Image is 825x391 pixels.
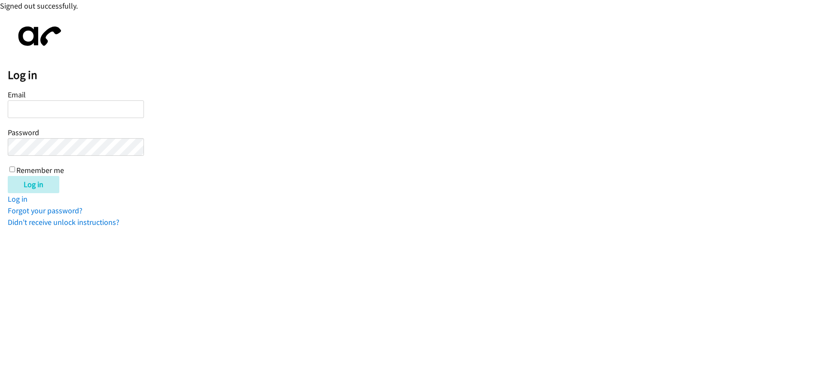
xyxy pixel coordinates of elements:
a: Didn't receive unlock instructions? [8,217,119,227]
label: Email [8,90,26,100]
input: Log in [8,176,59,193]
a: Log in [8,194,27,204]
img: aphone-8a226864a2ddd6a5e75d1ebefc011f4aa8f32683c2d82f3fb0802fe031f96514.svg [8,19,68,53]
label: Password [8,127,39,137]
h2: Log in [8,68,825,82]
label: Remember me [16,165,64,175]
a: Forgot your password? [8,206,82,215]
